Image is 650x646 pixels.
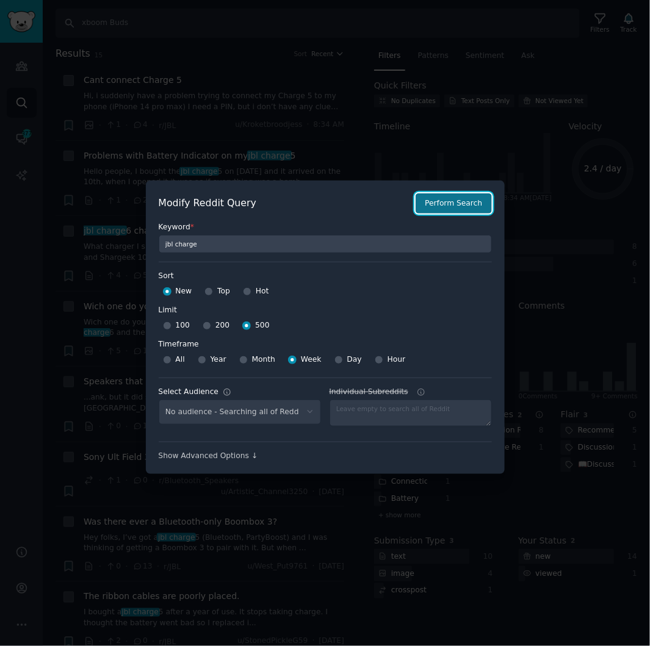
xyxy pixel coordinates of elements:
[159,335,492,350] label: Timeframe
[256,286,269,297] span: Hot
[159,222,492,233] label: Keyword
[252,354,275,365] span: Month
[159,387,219,398] div: Select Audience
[255,320,269,331] span: 500
[330,387,492,398] label: Individual Subreddits
[176,354,185,365] span: All
[388,354,406,365] span: Hour
[301,354,322,365] span: Week
[159,235,492,253] input: Keyword to search on Reddit
[211,354,226,365] span: Year
[159,451,492,462] div: Show Advanced Options ↓
[416,193,491,214] button: Perform Search
[176,286,192,297] span: New
[215,320,229,331] span: 200
[159,305,177,316] div: Limit
[159,196,410,211] h2: Modify Reddit Query
[217,286,230,297] span: Top
[347,354,362,365] span: Day
[176,320,190,331] span: 100
[159,271,492,282] label: Sort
